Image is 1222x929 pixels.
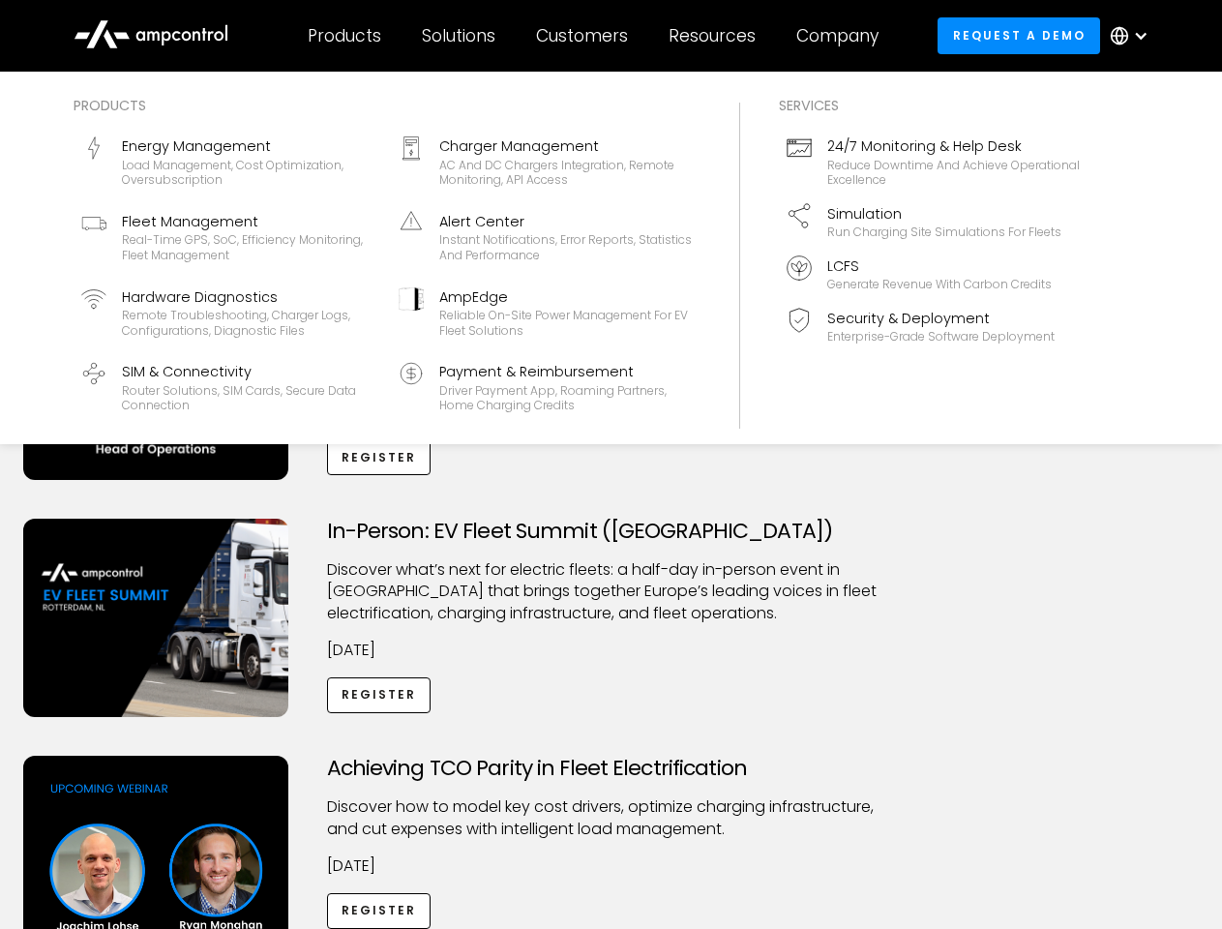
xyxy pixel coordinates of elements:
a: Register [327,677,432,713]
div: Charger Management [439,135,693,157]
div: Security & Deployment [827,308,1055,329]
a: LCFSGenerate revenue with carbon credits [779,248,1088,300]
a: AmpEdgeReliable On-site Power Management for EV Fleet Solutions [391,279,700,346]
div: Run charging site simulations for fleets [827,225,1061,240]
a: Register [327,893,432,929]
p: [DATE] [327,855,896,877]
p: ​Discover what’s next for electric fleets: a half-day in-person event in [GEOGRAPHIC_DATA] that b... [327,559,896,624]
div: LCFS [827,255,1052,277]
div: Simulation [827,203,1061,225]
div: Payment & Reimbursement [439,361,693,382]
div: Real-time GPS, SoC, efficiency monitoring, fleet management [122,232,375,262]
a: Energy ManagementLoad management, cost optimization, oversubscription [74,128,383,195]
div: Energy Management [122,135,375,157]
div: Router Solutions, SIM Cards, Secure Data Connection [122,383,375,413]
a: Fleet ManagementReal-time GPS, SoC, efficiency monitoring, fleet management [74,203,383,271]
div: Services [779,95,1088,116]
a: Payment & ReimbursementDriver Payment App, Roaming Partners, Home Charging Credits [391,353,700,421]
div: Company [796,25,879,46]
p: [DATE] [327,640,896,661]
a: SimulationRun charging site simulations for fleets [779,195,1088,248]
a: SIM & ConnectivityRouter Solutions, SIM Cards, Secure Data Connection [74,353,383,421]
div: Generate revenue with carbon credits [827,277,1052,292]
h3: Achieving TCO Parity in Fleet Electrification [327,756,896,781]
div: AmpEdge [439,286,693,308]
a: Register [327,439,432,475]
div: 24/7 Monitoring & Help Desk [827,135,1081,157]
div: Instant notifications, error reports, statistics and performance [439,232,693,262]
a: Security & DeploymentEnterprise-grade software deployment [779,300,1088,352]
div: Solutions [422,25,495,46]
div: Alert Center [439,211,693,232]
div: Customers [536,25,628,46]
div: Driver Payment App, Roaming Partners, Home Charging Credits [439,383,693,413]
div: Hardware Diagnostics [122,286,375,308]
div: Fleet Management [122,211,375,232]
a: Hardware DiagnosticsRemote troubleshooting, charger logs, configurations, diagnostic files [74,279,383,346]
div: Load management, cost optimization, oversubscription [122,158,375,188]
div: Reduce downtime and achieve operational excellence [827,158,1081,188]
a: Request a demo [938,17,1100,53]
div: AC and DC chargers integration, remote monitoring, API access [439,158,693,188]
div: Resources [669,25,756,46]
div: Reliable On-site Power Management for EV Fleet Solutions [439,308,693,338]
h3: In-Person: EV Fleet Summit ([GEOGRAPHIC_DATA]) [327,519,896,544]
div: Enterprise-grade software deployment [827,329,1055,345]
div: Products [74,95,700,116]
a: Alert CenterInstant notifications, error reports, statistics and performance [391,203,700,271]
a: Charger ManagementAC and DC chargers integration, remote monitoring, API access [391,128,700,195]
div: Products [308,25,381,46]
a: 24/7 Monitoring & Help DeskReduce downtime and achieve operational excellence [779,128,1088,195]
p: Discover how to model key cost drivers, optimize charging infrastructure, and cut expenses with i... [327,796,896,840]
div: Remote troubleshooting, charger logs, configurations, diagnostic files [122,308,375,338]
div: SIM & Connectivity [122,361,375,382]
